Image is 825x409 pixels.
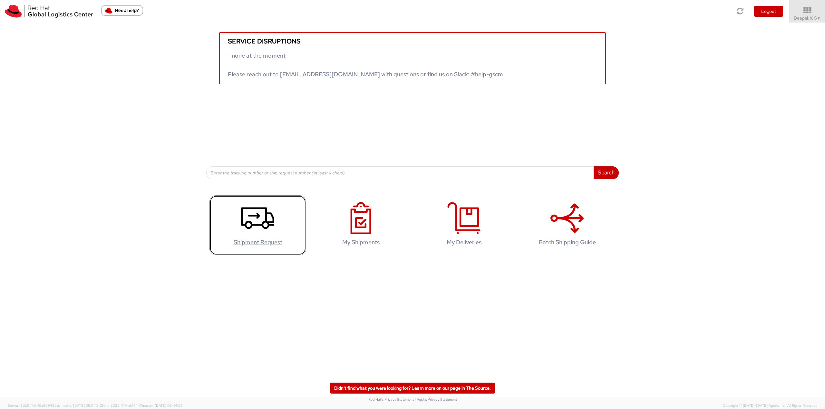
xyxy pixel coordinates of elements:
span: Server: 2025.17.0-16a969492de [8,403,99,408]
a: Batch Shipping Guide [519,195,616,256]
img: rh-logistics-00dfa346123c4ec078e1.svg [5,5,93,18]
span: Copyright © [DATE]-[DATE] Agistix Inc., All Rights Reserved [723,403,817,408]
h5: Service disruptions [228,38,597,45]
h4: My Shipments [319,239,403,246]
a: Didn't find what you were looking for? Learn more on our page in The Source. [330,383,495,394]
a: My Deliveries [416,195,512,256]
button: Search [594,166,619,179]
h4: My Deliveries [422,239,506,246]
input: Enter the tracking number or ship request number (at least 4 chars) [206,166,594,179]
a: My Shipments [313,195,409,256]
a: Service disruptions - none at the moment Please reach out to [EMAIL_ADDRESS][DOMAIN_NAME] with qu... [219,32,606,84]
span: master, [DATE] 09:51:12 [61,403,99,408]
button: Logout [754,6,783,17]
span: - none at the moment Please reach out to [EMAIL_ADDRESS][DOMAIN_NAME] with questions or find us o... [228,52,503,78]
h4: Shipment Request [216,239,299,246]
span: Client: 2025.17.0-cb14447 [100,403,183,408]
a: Red Hat's Privacy Statement [368,397,414,402]
h4: Batch Shipping Guide [526,239,609,246]
a: Shipment Request [209,195,306,256]
span: ▼ [817,16,821,21]
span: Deepak K S [794,15,821,21]
a: | Agistix Privacy Statement [415,397,457,402]
button: Need help? [101,5,143,16]
span: master, [DATE] 08:44:05 [142,403,183,408]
